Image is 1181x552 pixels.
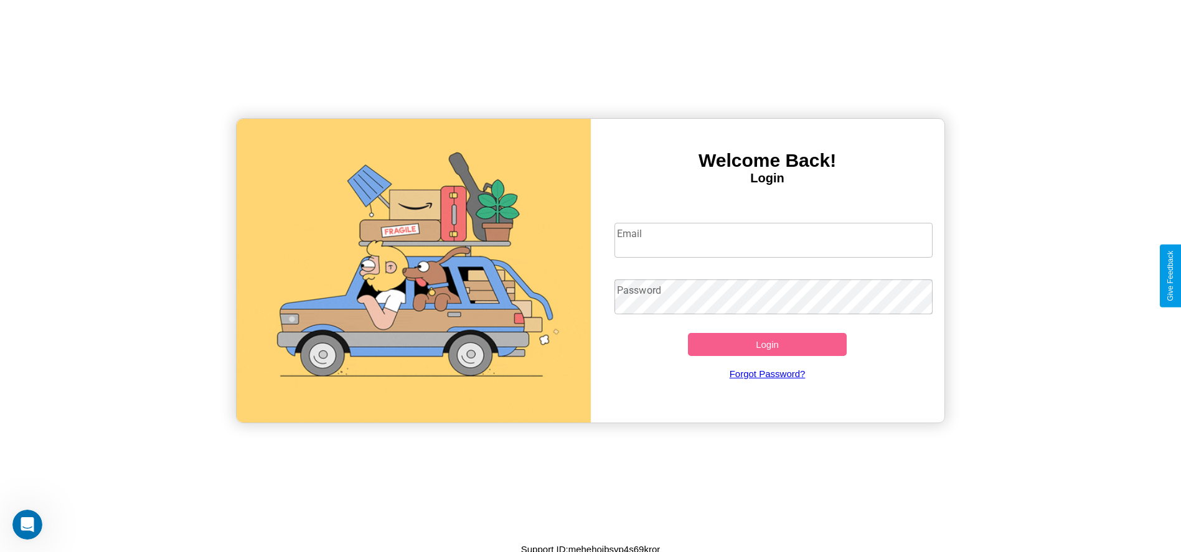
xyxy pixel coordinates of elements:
[688,333,847,356] button: Login
[12,510,42,540] iframe: Intercom live chat
[591,150,944,171] h3: Welcome Back!
[591,171,944,185] h4: Login
[1166,251,1175,301] div: Give Feedback
[237,119,590,423] img: gif
[608,356,926,391] a: Forgot Password?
